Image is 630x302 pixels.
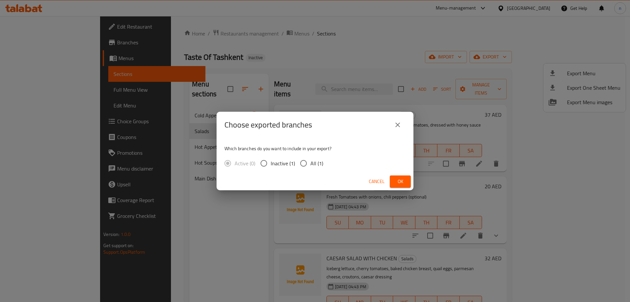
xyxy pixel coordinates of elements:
[366,175,387,188] button: Cancel
[224,120,312,130] h2: Choose exported branches
[310,159,323,167] span: All (1)
[390,175,411,188] button: Ok
[271,159,295,167] span: Inactive (1)
[235,159,255,167] span: Active (0)
[224,145,406,152] p: Which branches do you want to include in your export?
[390,117,406,133] button: close
[369,177,385,186] span: Cancel
[395,177,406,186] span: Ok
